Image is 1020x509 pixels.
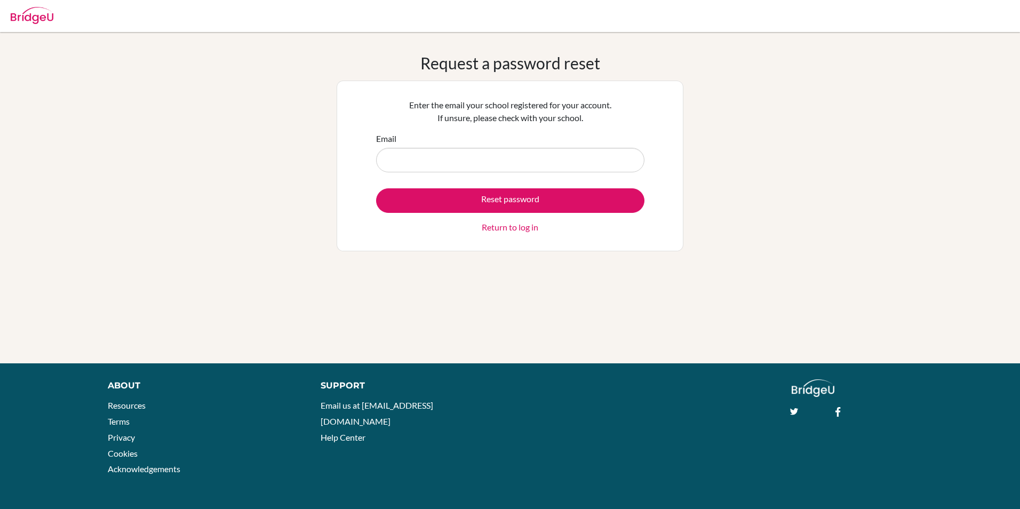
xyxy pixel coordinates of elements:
[108,432,135,442] a: Privacy
[108,464,180,474] a: Acknowledgements
[376,132,396,145] label: Email
[420,53,600,73] h1: Request a password reset
[108,400,146,410] a: Resources
[108,448,138,458] a: Cookies
[321,432,365,442] a: Help Center
[376,99,644,124] p: Enter the email your school registered for your account. If unsure, please check with your school.
[11,7,53,24] img: Bridge-U
[108,379,297,392] div: About
[321,400,433,426] a: Email us at [EMAIL_ADDRESS][DOMAIN_NAME]
[108,416,130,426] a: Terms
[321,379,497,392] div: Support
[376,188,644,213] button: Reset password
[482,221,538,234] a: Return to log in
[792,379,835,397] img: logo_white@2x-f4f0deed5e89b7ecb1c2cc34c3e3d731f90f0f143d5ea2071677605dd97b5244.png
